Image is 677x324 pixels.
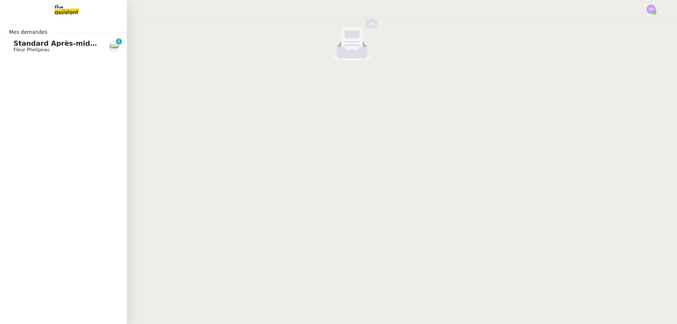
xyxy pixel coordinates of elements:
[116,39,122,44] nz-badge-sup: 6
[647,5,656,14] img: svg
[14,39,120,47] span: Standard Après-midi - DLAB
[4,28,52,36] span: Mes demandes
[108,40,120,52] img: 7f9b6497-4ade-4d5b-ae17-2cbe23708554
[14,47,50,53] span: Fleur Phelipeau
[117,39,121,46] p: 6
